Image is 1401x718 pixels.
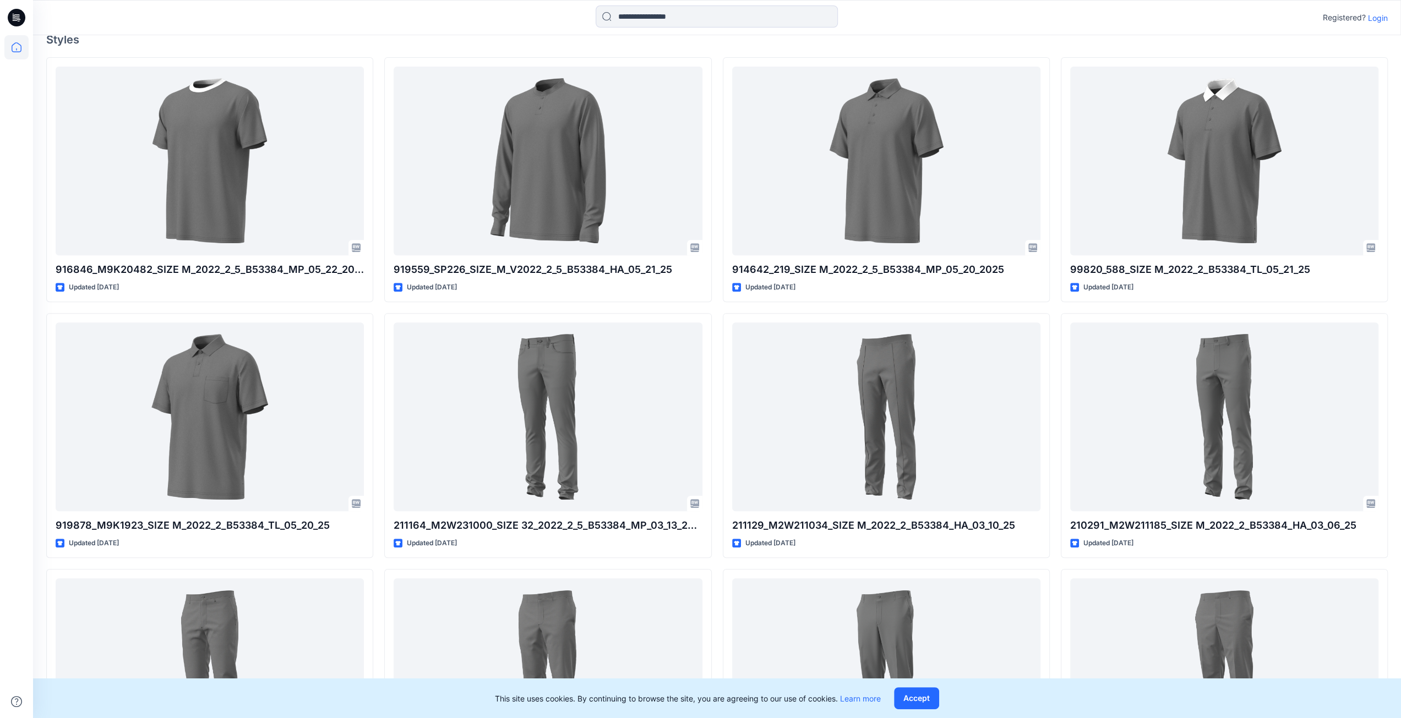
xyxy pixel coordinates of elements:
[56,518,364,533] p: 919878_M9K1923_SIZE M_2022_2_B53384_TL_05_20_25
[56,67,364,255] a: 916846_M9K20482_SIZE M_2022_2_5_B53384_MP_05_22_2025
[1083,282,1133,293] p: Updated [DATE]
[840,694,881,703] a: Learn more
[1070,518,1378,533] p: 210291_M2W211185_SIZE M_2022_2_B53384_HA_03_06_25
[69,538,119,549] p: Updated [DATE]
[732,518,1040,533] p: 211129_M2W211034_SIZE M_2022_2_B53384_HA_03_10_25
[394,322,702,511] a: 211164_M2W231000_SIZE 32_2022_2_5_B53384_MP_03_13_2025
[1323,11,1366,24] p: Registered?
[745,282,795,293] p: Updated [DATE]
[894,687,939,709] button: Accept
[1070,322,1378,511] a: 210291_M2W211185_SIZE M_2022_2_B53384_HA_03_06_25
[394,262,702,277] p: 919559_SP226_SIZE_M_V2022_2_5_B53384_HA_05_21_25
[1368,12,1388,24] p: Login
[56,322,364,511] a: 919878_M9K1923_SIZE M_2022_2_B53384_TL_05_20_25
[732,322,1040,511] a: 211129_M2W211034_SIZE M_2022_2_B53384_HA_03_10_25
[56,262,364,277] p: 916846_M9K20482_SIZE M_2022_2_5_B53384_MP_05_22_2025
[394,67,702,255] a: 919559_SP226_SIZE_M_V2022_2_5_B53384_HA_05_21_25
[69,282,119,293] p: Updated [DATE]
[732,67,1040,255] a: 914642_219_SIZE M_2022_2_5_B53384_MP_05_20_2025
[407,538,457,549] p: Updated [DATE]
[1083,538,1133,549] p: Updated [DATE]
[46,33,1388,46] h4: Styles
[1070,262,1378,277] p: 99820_588_SIZE M_2022_2_B53384_TL_05_21_25
[394,518,702,533] p: 211164_M2W231000_SIZE 32_2022_2_5_B53384_MP_03_13_2025
[732,262,1040,277] p: 914642_219_SIZE M_2022_2_5_B53384_MP_05_20_2025
[1070,67,1378,255] a: 99820_588_SIZE M_2022_2_B53384_TL_05_21_25
[745,538,795,549] p: Updated [DATE]
[495,693,881,704] p: This site uses cookies. By continuing to browse the site, you are agreeing to our use of cookies.
[407,282,457,293] p: Updated [DATE]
